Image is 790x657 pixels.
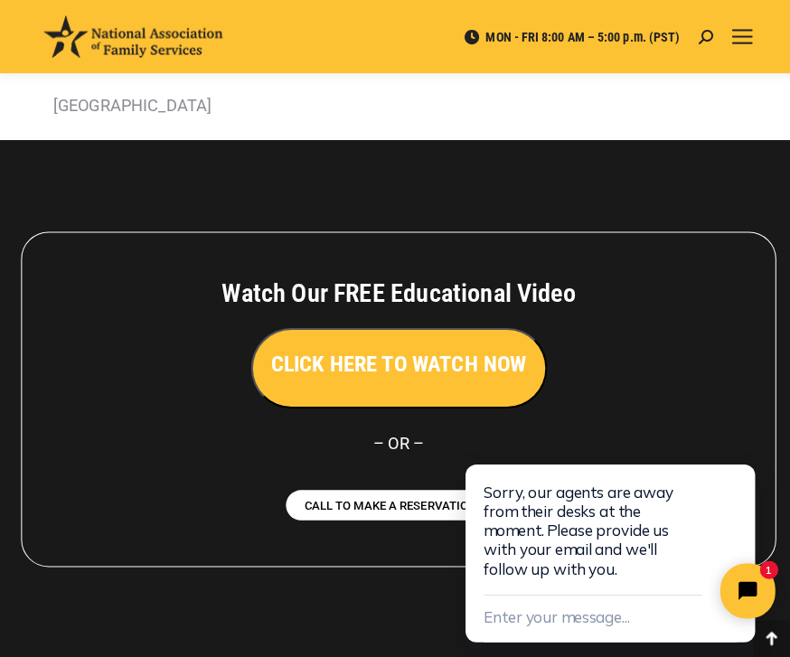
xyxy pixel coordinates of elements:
[284,483,506,513] a: CALL TO MAKE A RESERVATION
[443,391,790,657] iframe: Tidio Chat
[45,15,221,57] img: National Association of Family Services
[371,427,420,446] span: – OR –
[269,343,522,374] h3: CLICK HERE TO WATCH NOW
[249,324,541,403] button: CLICK HERE TO WATCH NOW
[69,275,721,305] h4: Watch Our FREE Educational Video
[302,493,472,504] span: CALL TO MAKE A RESERVATION
[458,28,672,44] span: MON - FRI 8:00 AM – 5:00 p.m. (PST)
[723,25,745,47] a: Mobile menu icon
[54,88,736,120] p: [GEOGRAPHIC_DATA]
[249,351,541,370] a: CLICK HERE TO WATCH NOW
